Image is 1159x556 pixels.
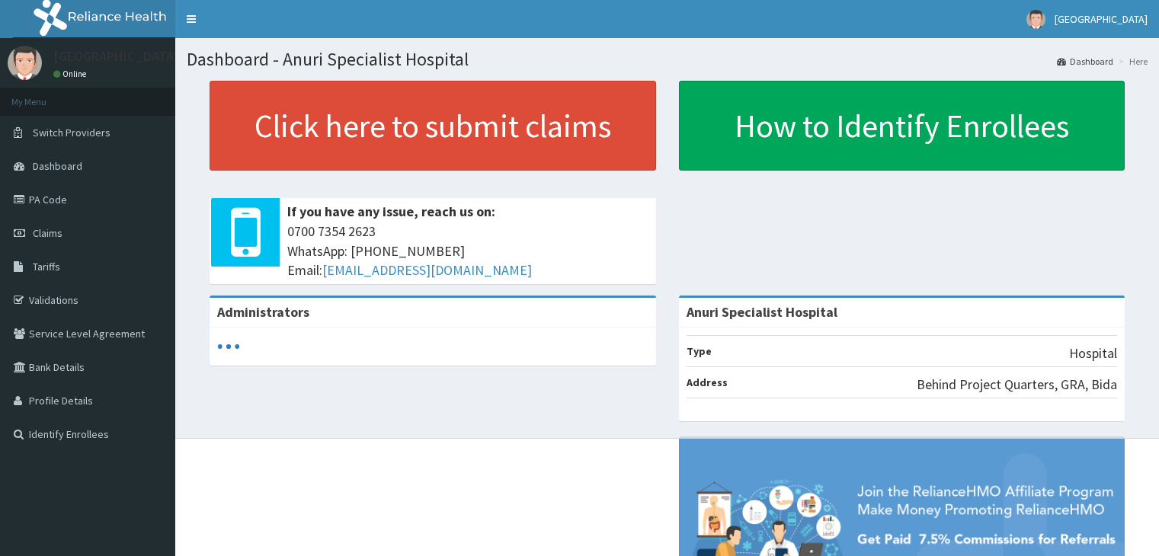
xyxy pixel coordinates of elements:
span: Dashboard [33,159,82,173]
p: [GEOGRAPHIC_DATA] [53,50,179,63]
span: Tariffs [33,260,60,273]
b: If you have any issue, reach us on: [287,203,495,220]
b: Address [687,375,728,389]
img: User Image [1026,10,1045,29]
strong: Anuri Specialist Hospital [687,303,837,321]
a: How to Identify Enrollees [679,81,1125,171]
img: User Image [8,46,42,80]
a: Dashboard [1057,55,1113,68]
p: Behind Project Quarters, GRA, Bida [917,375,1117,395]
b: Type [687,344,712,358]
li: Here [1115,55,1148,68]
b: Administrators [217,303,309,321]
a: [EMAIL_ADDRESS][DOMAIN_NAME] [322,261,532,279]
p: Hospital [1069,344,1117,363]
span: [GEOGRAPHIC_DATA] [1055,12,1148,26]
svg: audio-loading [217,335,240,358]
span: Switch Providers [33,126,110,139]
span: 0700 7354 2623 WhatsApp: [PHONE_NUMBER] Email: [287,222,648,280]
a: Online [53,69,90,79]
span: Claims [33,226,62,240]
a: Click here to submit claims [210,81,656,171]
h1: Dashboard - Anuri Specialist Hospital [187,50,1148,69]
